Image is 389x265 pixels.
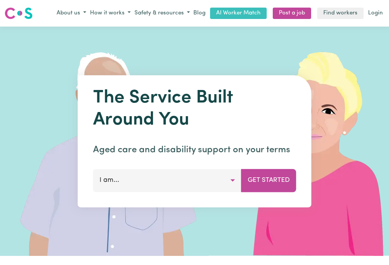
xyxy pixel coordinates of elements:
[317,8,364,19] a: Find workers
[5,5,33,22] a: Careseekers logo
[88,7,133,20] button: How it works
[55,7,88,20] button: About us
[192,8,207,19] a: Blog
[93,169,242,192] button: I am...
[93,87,296,131] h1: The Service Built Around You
[210,8,267,19] a: AI Worker Match
[133,7,192,20] button: Safety & resources
[5,6,33,20] img: Careseekers logo
[367,8,384,19] a: Login
[93,143,296,157] p: Aged care and disability support on your terms
[273,8,311,19] a: Post a job
[241,169,296,192] button: Get Started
